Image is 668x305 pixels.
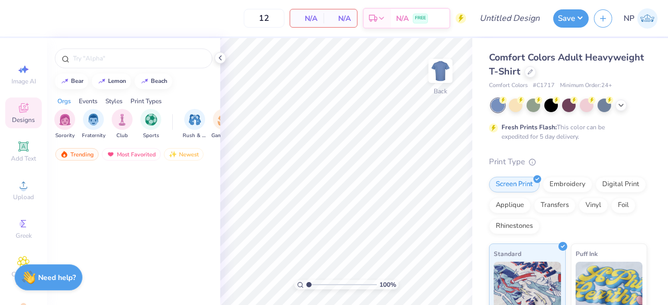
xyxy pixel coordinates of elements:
[244,9,284,28] input: – –
[560,81,612,90] span: Minimum Order: 24 +
[54,109,75,140] button: filter button
[105,96,123,106] div: Styles
[106,151,115,158] img: most_fav.gif
[57,96,71,106] div: Orgs
[55,148,99,161] div: Trending
[543,177,592,192] div: Embroidery
[624,13,635,25] span: NP
[489,198,531,213] div: Applique
[5,270,42,287] span: Clipart & logos
[415,15,426,22] span: FREE
[183,132,207,140] span: Rush & Bid
[12,116,35,124] span: Designs
[489,177,540,192] div: Screen Print
[60,151,68,158] img: trending.gif
[489,81,528,90] span: Comfort Colors
[11,154,36,163] span: Add Text
[54,109,75,140] div: filter for Sorority
[55,132,75,140] span: Sorority
[396,13,409,24] span: N/A
[130,96,162,106] div: Print Types
[71,78,83,84] div: bear
[151,78,168,84] div: beach
[140,109,161,140] div: filter for Sports
[379,280,396,289] span: 100 %
[116,114,128,126] img: Club Image
[79,96,98,106] div: Events
[211,132,235,140] span: Game Day
[553,9,589,28] button: Save
[211,109,235,140] button: filter button
[135,74,172,89] button: beach
[13,193,34,201] span: Upload
[434,87,447,96] div: Back
[82,109,105,140] div: filter for Fraternity
[145,114,157,126] img: Sports Image
[489,156,647,168] div: Print Type
[502,123,557,131] strong: Fresh Prints Flash:
[140,78,149,84] img: trend_line.gif
[218,114,230,126] img: Game Day Image
[59,114,71,126] img: Sorority Image
[61,78,69,84] img: trend_line.gif
[183,109,207,140] button: filter button
[143,132,159,140] span: Sports
[112,109,133,140] button: filter button
[211,109,235,140] div: filter for Game Day
[164,148,204,161] div: Newest
[579,198,608,213] div: Vinyl
[489,218,540,234] div: Rhinestones
[11,77,36,86] span: Image AI
[533,81,555,90] span: # C1717
[112,109,133,140] div: filter for Club
[489,51,644,78] span: Comfort Colors Adult Heavyweight T-Shirt
[169,151,177,158] img: Newest.gif
[16,231,32,240] span: Greek
[88,114,99,126] img: Fraternity Image
[82,132,105,140] span: Fraternity
[637,8,658,29] img: Neelam Persaud
[92,74,131,89] button: lemon
[116,132,128,140] span: Club
[72,53,206,64] input: Try "Alpha"
[102,148,161,161] div: Most Favorited
[595,177,646,192] div: Digital Print
[502,123,630,141] div: This color can be expedited for 5 day delivery.
[183,109,207,140] div: filter for Rush & Bid
[611,198,636,213] div: Foil
[624,8,658,29] a: NP
[55,74,88,89] button: bear
[38,273,76,283] strong: Need help?
[296,13,317,24] span: N/A
[494,248,521,259] span: Standard
[534,198,576,213] div: Transfers
[108,78,126,84] div: lemon
[82,109,105,140] button: filter button
[430,60,451,81] img: Back
[98,78,106,84] img: trend_line.gif
[140,109,161,140] button: filter button
[189,114,201,126] img: Rush & Bid Image
[471,8,548,29] input: Untitled Design
[330,13,351,24] span: N/A
[576,248,598,259] span: Puff Ink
